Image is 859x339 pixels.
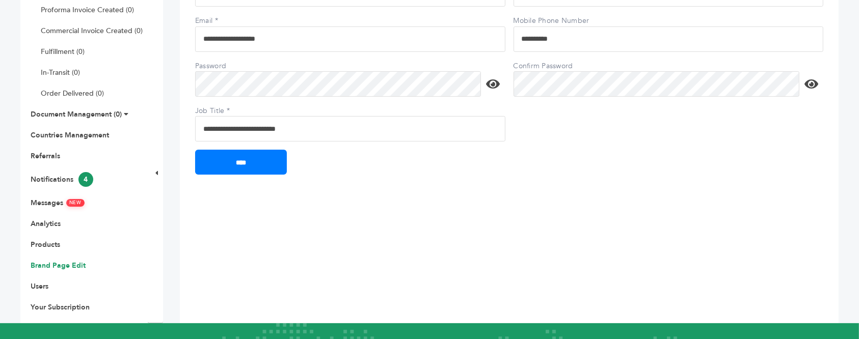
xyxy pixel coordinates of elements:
[31,175,93,184] a: Notifications4
[31,130,109,140] a: Countries Management
[41,5,134,15] a: Proforma Invoice Created (0)
[41,26,143,36] a: Commercial Invoice Created (0)
[514,61,585,71] label: Confirm Password
[514,16,589,26] label: Mobile Phone Number
[195,106,266,116] label: Job Title
[31,151,60,161] a: Referrals
[31,198,85,208] a: MessagesNEW
[195,61,266,71] label: Password
[31,219,61,229] a: Analytics
[31,302,90,312] a: Your Subscription
[195,16,266,26] label: Email
[78,172,93,187] span: 4
[66,199,85,207] span: NEW
[31,109,122,119] a: Document Management (0)
[31,281,48,291] a: Users
[31,240,60,249] a: Products
[41,47,85,56] a: Fulfillment (0)
[41,68,80,77] a: In-Transit (0)
[41,89,104,98] a: Order Delivered (0)
[31,261,86,270] a: Brand Page Edit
